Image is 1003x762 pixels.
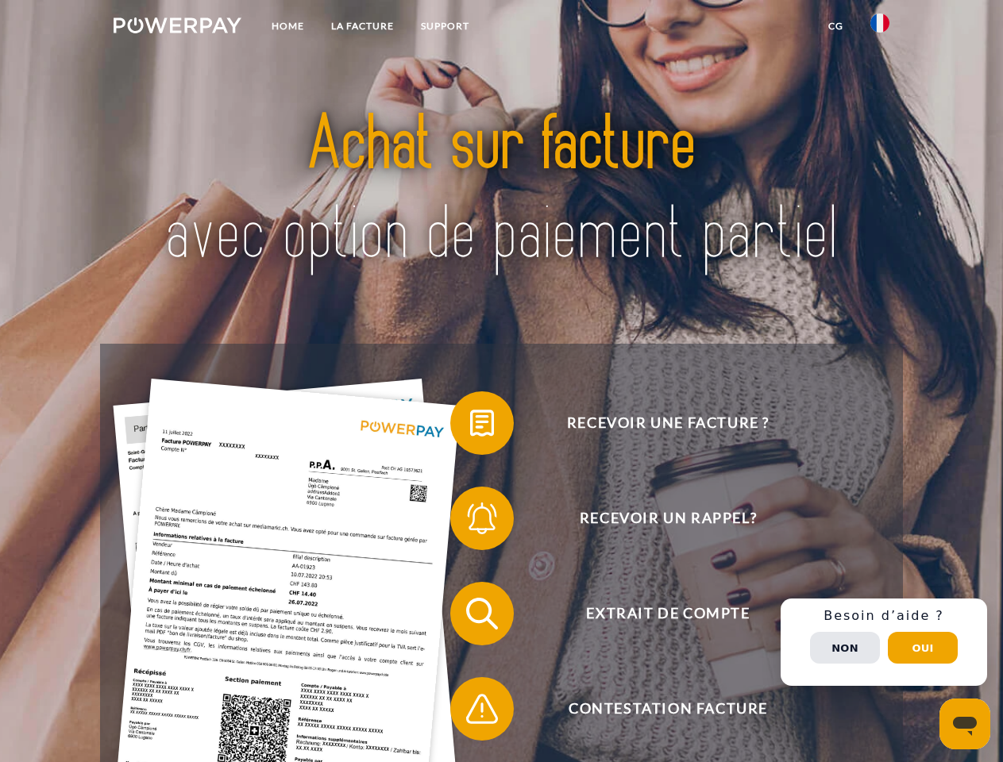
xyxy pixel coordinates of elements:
img: fr [870,13,889,33]
a: LA FACTURE [318,12,407,40]
iframe: Bouton de lancement de la fenêtre de messagerie [939,698,990,749]
button: Extrait de compte [450,582,863,645]
button: Non [810,632,880,664]
img: qb_warning.svg [462,689,502,729]
span: Contestation Facture [473,677,862,741]
img: qb_search.svg [462,594,502,633]
button: Recevoir une facture ? [450,391,863,455]
a: Home [258,12,318,40]
span: Recevoir un rappel? [473,487,862,550]
button: Oui [888,632,958,664]
span: Recevoir une facture ? [473,391,862,455]
span: Extrait de compte [473,582,862,645]
button: Contestation Facture [450,677,863,741]
a: Support [407,12,483,40]
img: title-powerpay_fr.svg [152,76,851,304]
img: qb_bill.svg [462,403,502,443]
h3: Besoin d’aide ? [790,608,978,624]
div: Schnellhilfe [781,598,987,686]
button: Recevoir un rappel? [450,487,863,550]
img: qb_bell.svg [462,498,502,538]
img: logo-powerpay-white.svg [114,17,241,33]
a: CG [815,12,857,40]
